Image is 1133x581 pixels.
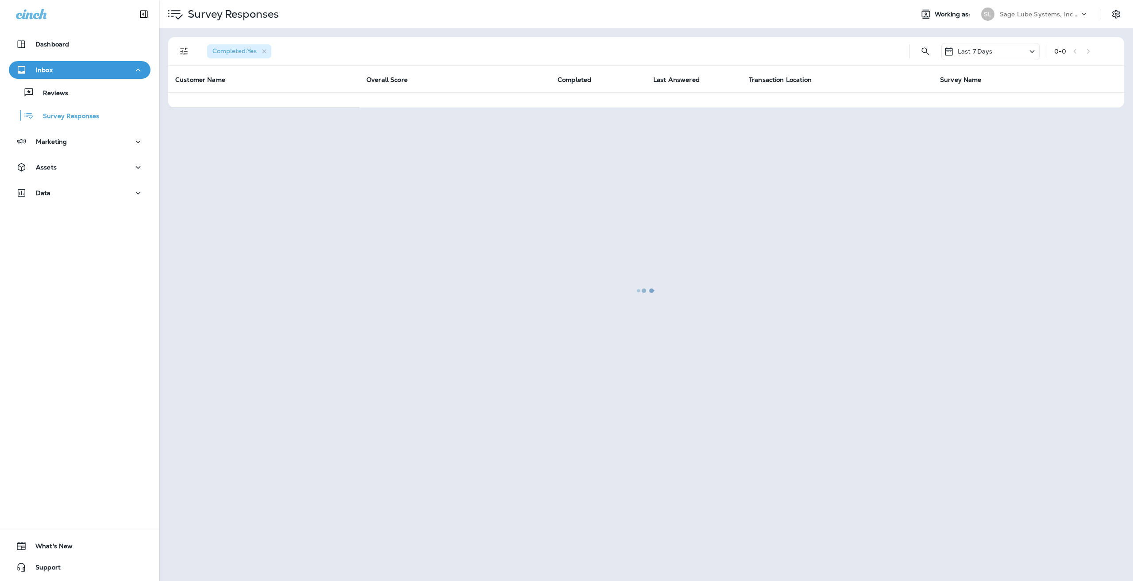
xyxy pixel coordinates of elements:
button: Collapse Sidebar [131,5,156,23]
p: Survey Responses [34,112,99,121]
p: Inbox [36,66,53,73]
button: Dashboard [9,35,150,53]
p: Dashboard [35,41,69,48]
button: Data [9,184,150,202]
button: Assets [9,158,150,176]
p: Reviews [34,89,68,98]
p: Marketing [36,138,67,145]
p: Data [36,189,51,196]
button: What's New [9,537,150,555]
span: What's New [27,543,73,553]
button: Support [9,558,150,576]
span: Support [27,564,61,574]
p: Assets [36,164,57,171]
button: Survey Responses [9,106,150,125]
button: Marketing [9,133,150,150]
button: Inbox [9,61,150,79]
button: Reviews [9,83,150,102]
